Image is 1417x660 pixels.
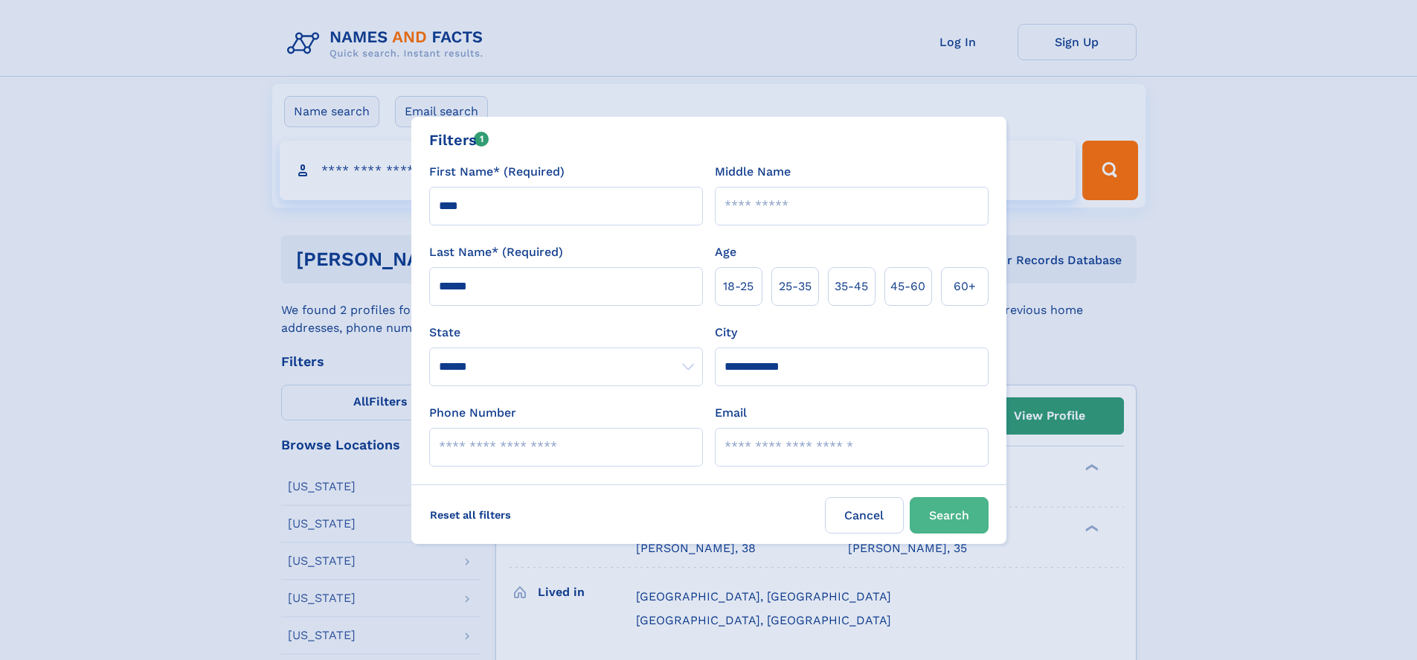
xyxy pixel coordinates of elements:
[429,404,516,422] label: Phone Number
[825,497,904,534] label: Cancel
[429,324,703,342] label: State
[429,243,563,261] label: Last Name* (Required)
[420,497,521,533] label: Reset all filters
[715,404,747,422] label: Email
[954,278,976,295] span: 60+
[723,278,754,295] span: 18‑25
[910,497,989,534] button: Search
[715,163,791,181] label: Middle Name
[429,163,565,181] label: First Name* (Required)
[429,129,489,151] div: Filters
[779,278,812,295] span: 25‑35
[715,243,736,261] label: Age
[715,324,737,342] label: City
[890,278,925,295] span: 45‑60
[835,278,868,295] span: 35‑45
